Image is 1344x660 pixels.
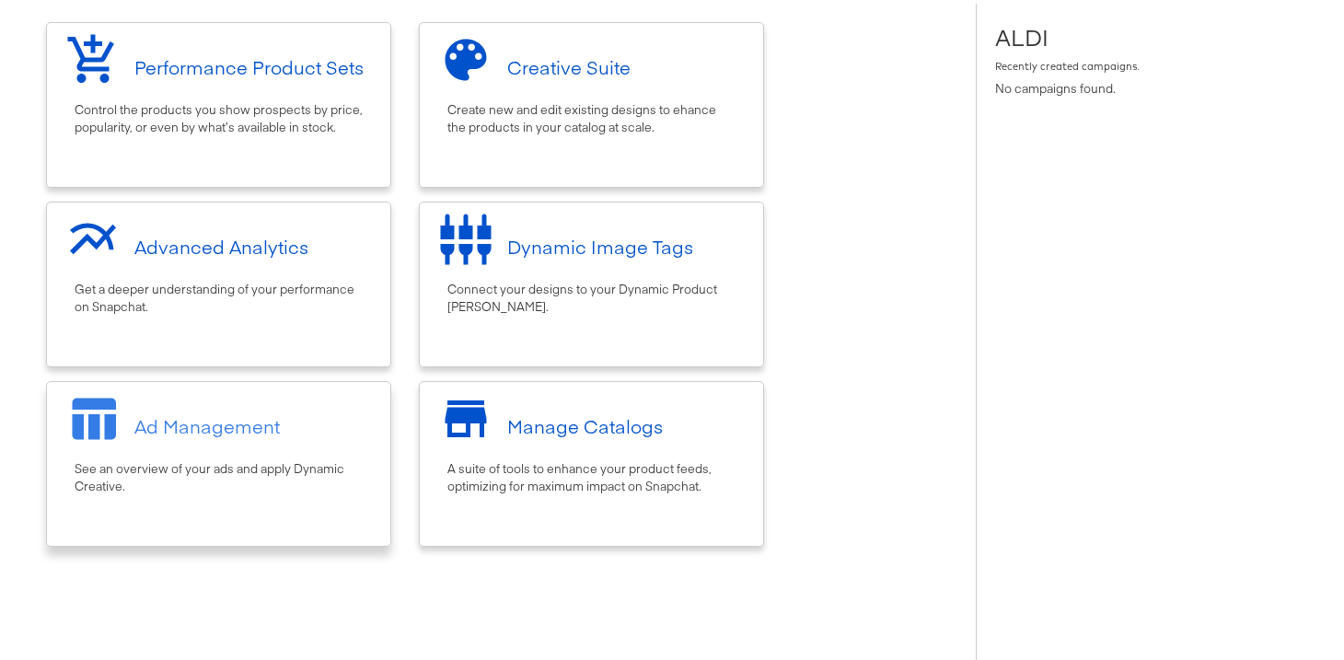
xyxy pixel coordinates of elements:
[75,460,363,494] div: See an overview of your ads and apply Dynamic Creative.
[507,413,663,440] div: Manage Catalogs
[75,281,363,315] div: Get a deeper understanding of your performance on Snapchat.
[134,54,364,81] div: Performance Product Sets
[995,22,1140,53] div: ALDI
[134,413,280,440] div: Ad Management
[75,101,363,135] div: Control the products you show prospects by price, popularity, or even by what’s available in stock.
[134,234,308,261] div: Advanced Analytics
[447,281,736,315] div: Connect your designs to your Dynamic Product [PERSON_NAME].
[507,54,631,81] div: Creative Suite
[447,101,736,135] div: Create new and edit existing designs to ehance the products in your catalog at scale.
[447,460,736,494] div: A suite of tools to enhance your product feeds, optimizing for maximum impact on Snapchat.
[995,80,1140,98] div: No campaigns found.
[995,60,1140,75] div: Recently created campaigns.
[507,234,693,261] div: Dynamic Image Tags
